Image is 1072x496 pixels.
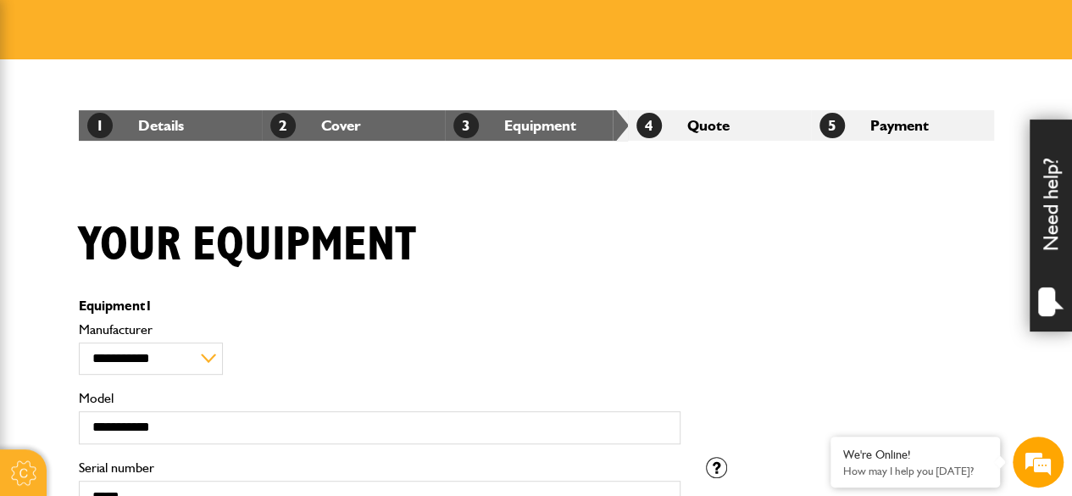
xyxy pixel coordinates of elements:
[1030,120,1072,332] div: Need help?
[843,448,987,462] div: We're Online!
[843,465,987,477] p: How may I help you today?
[79,217,416,274] h1: Your equipment
[79,299,680,313] p: Equipment
[453,113,479,138] span: 3
[87,116,184,134] a: 1Details
[636,113,662,138] span: 4
[811,110,994,141] li: Payment
[87,113,113,138] span: 1
[79,323,680,337] label: Manufacturer
[145,298,153,314] span: 1
[270,113,296,138] span: 2
[270,116,361,134] a: 2Cover
[628,110,811,141] li: Quote
[79,461,680,475] label: Serial number
[79,392,680,405] label: Model
[819,113,845,138] span: 5
[445,110,628,141] li: Equipment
